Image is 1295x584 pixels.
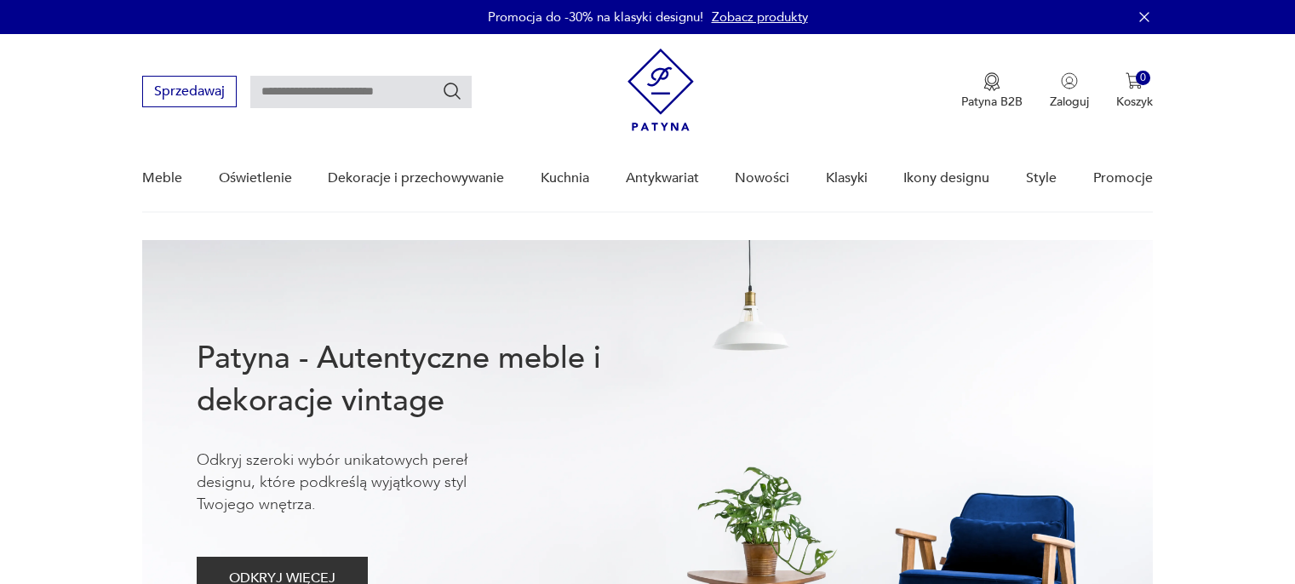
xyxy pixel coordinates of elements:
[1126,72,1143,89] img: Ikona koszyka
[219,146,292,211] a: Oświetlenie
[626,146,699,211] a: Antykwariat
[961,94,1023,110] p: Patyna B2B
[197,337,656,422] h1: Patyna - Autentyczne meble i dekoracje vintage
[1116,72,1153,110] button: 0Koszyk
[541,146,589,211] a: Kuchnia
[1136,71,1150,85] div: 0
[488,9,703,26] p: Promocja do -30% na klasyki designu!
[983,72,1000,91] img: Ikona medalu
[735,146,789,211] a: Nowości
[1050,94,1089,110] p: Zaloguj
[1026,146,1057,211] a: Style
[826,146,868,211] a: Klasyki
[903,146,989,211] a: Ikony designu
[328,146,504,211] a: Dekoracje i przechowywanie
[142,146,182,211] a: Meble
[442,81,462,101] button: Szukaj
[1116,94,1153,110] p: Koszyk
[1050,72,1089,110] button: Zaloguj
[1061,72,1078,89] img: Ikonka użytkownika
[197,449,520,516] p: Odkryj szeroki wybór unikatowych pereł designu, które podkreślą wyjątkowy styl Twojego wnętrza.
[142,76,237,107] button: Sprzedawaj
[627,49,694,131] img: Patyna - sklep z meblami i dekoracjami vintage
[1093,146,1153,211] a: Promocje
[961,72,1023,110] a: Ikona medaluPatyna B2B
[712,9,808,26] a: Zobacz produkty
[961,72,1023,110] button: Patyna B2B
[142,87,237,99] a: Sprzedawaj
